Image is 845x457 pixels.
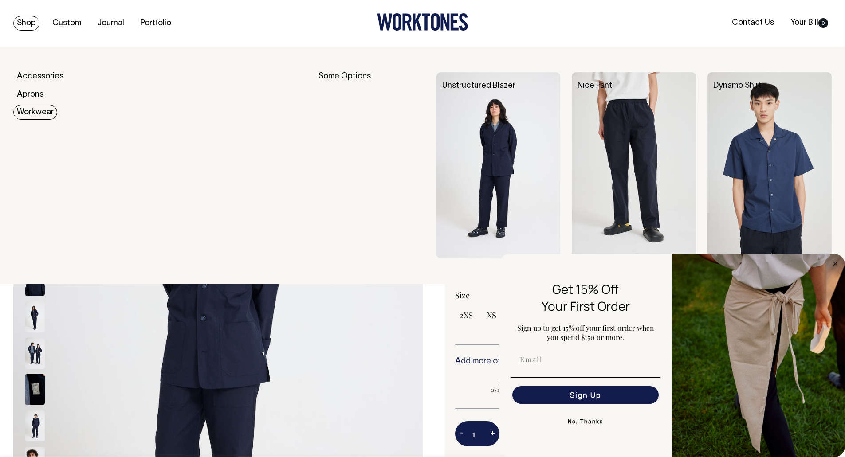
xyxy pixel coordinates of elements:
span: 0 [818,18,828,28]
a: Dynamo Shirt [713,82,762,90]
img: dark-navy [25,301,45,332]
span: Sign up to get 15% off your first order when you spend $150 or more. [517,323,654,342]
input: XS [483,307,501,323]
h6: Add more of this item or any other pieces from the collection to save [455,357,804,366]
a: Aprons [13,87,47,102]
button: Sign Up [512,386,659,404]
a: Workwear [13,105,57,120]
span: Get 15% Off [552,281,619,297]
button: Close dialog [830,258,841,269]
button: No, Thanks [511,413,660,430]
img: underline [511,377,660,378]
a: Contact Us [728,16,778,30]
span: 10 more to apply [460,386,562,393]
span: 2XS [460,310,473,320]
img: dark-navy [25,410,45,441]
img: Unstructured Blazer [436,72,561,258]
a: Shop [13,16,39,31]
img: 5e34ad8f-4f05-4173-92a8-ea475ee49ac9.jpeg [672,254,845,457]
span: Your First Order [542,297,630,314]
a: Accessories [13,69,67,84]
img: dark-navy [25,338,45,369]
img: Nice Pant [572,72,696,258]
span: 5% OFF [460,375,562,386]
a: Unstructured Blazer [442,82,515,90]
a: Custom [49,16,85,31]
input: 5% OFF 10 more to apply [455,373,567,396]
button: + [486,425,499,443]
a: Your Bill0 [787,16,832,30]
button: - [455,425,468,443]
div: FLYOUT Form [499,254,845,457]
span: XS [487,310,496,320]
img: Dynamo Shirt [707,72,832,258]
input: 2XS [455,307,477,323]
a: Nice Pant [578,82,612,90]
img: dark-navy [25,374,45,405]
div: Some Options [318,72,425,258]
a: Journal [94,16,128,31]
a: Portfolio [137,16,175,31]
div: Size [455,290,804,301]
input: Email [512,351,659,368]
